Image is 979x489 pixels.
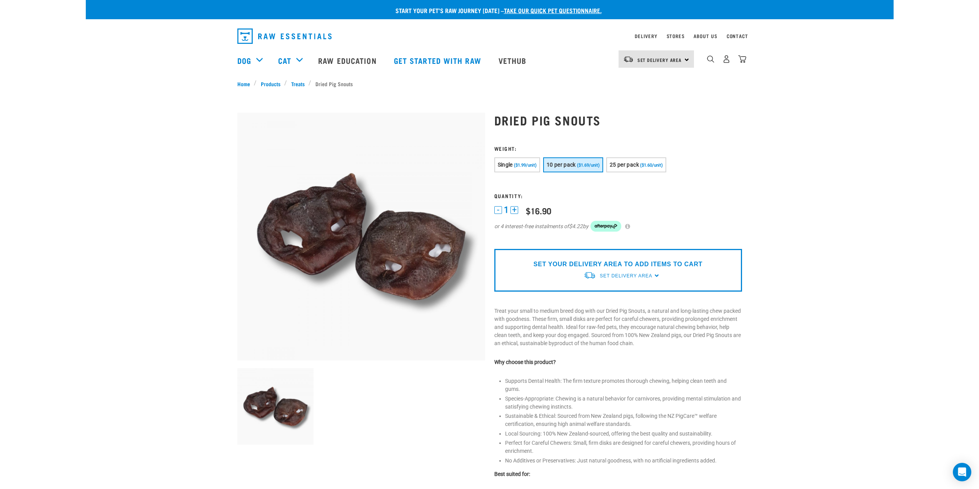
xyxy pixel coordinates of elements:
span: 25 per pack [610,162,639,168]
img: home-icon-1@2x.png [707,55,714,63]
p: SET YOUR DELIVERY AREA TO ADD ITEMS TO CART [534,260,702,269]
a: About Us [694,35,717,37]
button: 25 per pack ($1.60/unit) [606,157,666,172]
a: Delivery [635,35,657,37]
button: 10 per pack ($1.69/unit) [543,157,603,172]
img: van-moving.png [623,56,634,63]
nav: breadcrumbs [237,80,742,88]
li: Supports Dental Health: The firm texture promotes thorough chewing, helping clean teeth and gums. [505,377,742,393]
a: take our quick pet questionnaire. [504,8,602,12]
span: Set Delivery Area [637,58,682,61]
a: Vethub [491,45,536,76]
span: 10 per pack [547,162,576,168]
strong: Best suited for: [494,471,530,477]
h3: Weight: [494,145,742,151]
button: Single ($1.99/unit) [494,157,540,172]
img: Raw Essentials Logo [237,28,332,44]
a: Raw Education [310,45,386,76]
button: + [510,206,518,214]
li: Sustainable & Ethical: Sourced from New Zealand pigs, following the NZ PigCare™ welfare certifica... [505,412,742,428]
h1: Dried Pig Snouts [494,113,742,127]
img: home-icon@2x.png [738,55,746,63]
a: Contact [727,35,748,37]
img: IMG 9990 [237,368,314,445]
div: $16.90 [526,206,551,215]
a: Get started with Raw [386,45,491,76]
p: Treat your small to medium breed dog with our Dried Pig Snouts, a natural and long-lasting chew p... [494,307,742,347]
button: - [494,206,502,214]
p: Start your pet’s raw journey [DATE] – [92,6,899,15]
img: van-moving.png [584,271,596,279]
a: Stores [667,35,685,37]
strong: Why choose this product? [494,359,556,365]
span: Single [498,162,513,168]
span: ($1.99/unit) [514,163,537,168]
img: IMG 9990 [237,113,485,360]
li: No Additives or Preservatives: Just natural goodness, with no artificial ingredients added. [505,457,742,465]
li: Species-Appropriate: Chewing is a natural behavior for carnivores, providing mental stimulation a... [505,395,742,411]
span: ($1.69/unit) [577,163,600,168]
img: user.png [722,55,730,63]
a: Cat [278,55,291,66]
li: Perfect for Careful Chewers: Small, firm disks are designed for careful chewers, providing hours ... [505,439,742,455]
h3: Quantity: [494,193,742,199]
img: Afterpay [590,221,621,232]
a: Treats [287,80,309,88]
nav: dropdown navigation [86,45,894,76]
div: Open Intercom Messenger [953,463,971,481]
li: Local Sourcing: 100% New Zealand-sourced, offering the best quality and sustainability. [505,430,742,438]
a: Dog [237,55,251,66]
a: Products [257,80,284,88]
nav: dropdown navigation [231,25,748,47]
span: $4.22 [569,222,583,230]
span: 1 [504,206,509,214]
span: Set Delivery Area [600,273,652,279]
div: or 4 interest-free instalments of by [494,221,742,232]
a: Home [237,80,254,88]
span: ($1.60/unit) [640,163,663,168]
